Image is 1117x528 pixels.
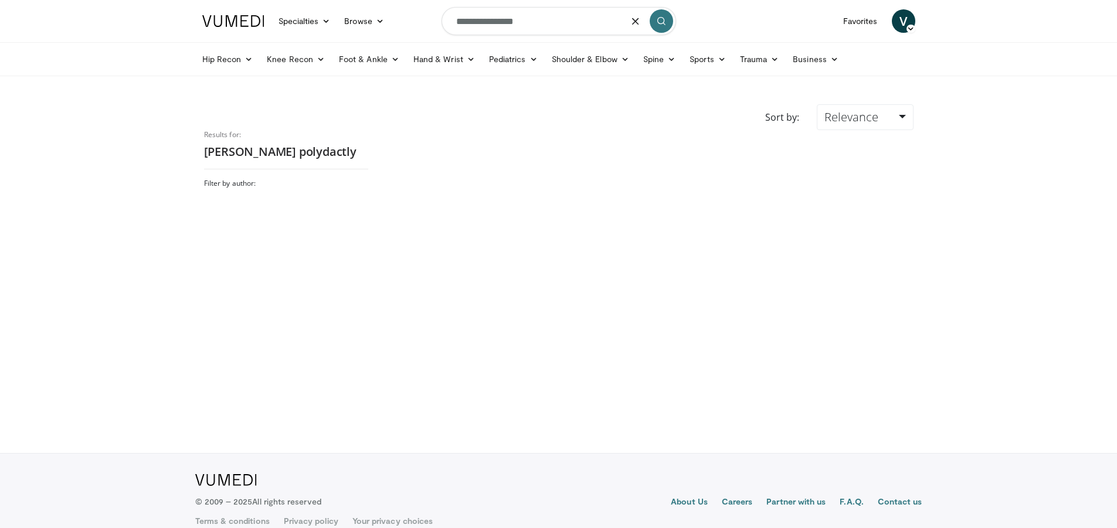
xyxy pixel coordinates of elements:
[545,47,636,71] a: Shoulder & Elbow
[406,47,482,71] a: Hand & Wrist
[337,9,391,33] a: Browse
[786,47,846,71] a: Business
[260,47,332,71] a: Knee Recon
[284,515,338,527] a: Privacy policy
[195,474,257,486] img: VuMedi Logo
[195,496,321,507] p: © 2009 – 2025
[840,496,863,510] a: F.A.Q.
[766,496,826,510] a: Partner with us
[332,47,406,71] a: Foot & Ankle
[482,47,545,71] a: Pediatrics
[195,515,270,527] a: Terms & conditions
[204,144,368,159] h2: [PERSON_NAME] polydactly
[352,515,433,527] a: Your privacy choices
[252,496,321,506] span: All rights reserved
[195,47,260,71] a: Hip Recon
[442,7,676,35] input: Search topics, interventions
[204,179,368,188] h3: Filter by author:
[636,47,683,71] a: Spine
[671,496,708,510] a: About Us
[878,496,922,510] a: Contact us
[892,9,915,33] a: V
[722,496,753,510] a: Careers
[733,47,786,71] a: Trauma
[824,109,878,125] span: Relevance
[202,15,264,27] img: VuMedi Logo
[817,104,913,130] a: Relevance
[836,9,885,33] a: Favorites
[756,104,808,130] div: Sort by:
[271,9,338,33] a: Specialties
[204,130,368,139] p: Results for:
[683,47,733,71] a: Sports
